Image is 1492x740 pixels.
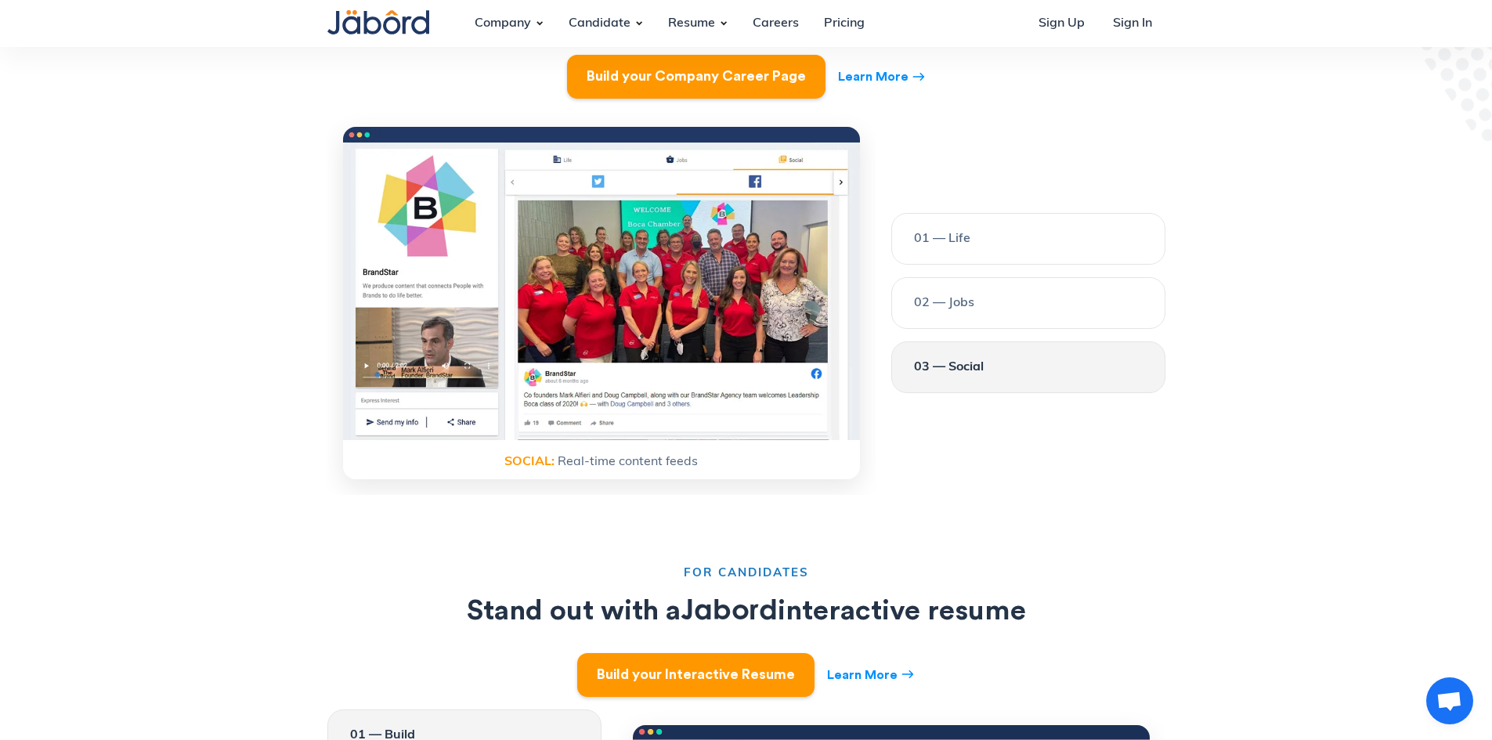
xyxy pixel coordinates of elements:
a: Sign In [1100,2,1165,45]
div: east [901,664,915,685]
h2: Stand out with a interactive resume [327,595,1165,625]
h6: FOR CANDIDATES [327,565,1165,583]
div: east [912,67,926,88]
p: SOCIAL: [504,453,558,471]
div: Company [462,2,544,45]
a: Learn Moreeast [838,67,926,88]
span: Jabord [681,592,778,626]
div: Candidate [556,2,643,45]
img: Jabord [327,10,429,34]
div: Build your Interactive Resume [597,666,795,684]
div: Learn More [827,666,898,684]
a: Pricing [811,2,877,45]
div: Build your Company Career Page [587,67,806,85]
img: Brand Star Social [343,127,860,440]
a: Build your Interactive Resume [577,653,815,696]
a: Sign Up [1026,2,1097,45]
div: Resume [656,2,728,45]
a: Open chat [1426,677,1473,724]
a: Learn Moreeast [827,664,915,685]
div: 02 — Jobs [914,294,1143,312]
div: 01 — Life [914,229,1143,248]
div: Learn More [838,67,909,86]
a: Careers [740,2,811,45]
div: 03 — Social [914,358,1143,377]
p: Real-time content feeds [558,453,698,471]
a: Build your Company Career Page [567,55,825,98]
